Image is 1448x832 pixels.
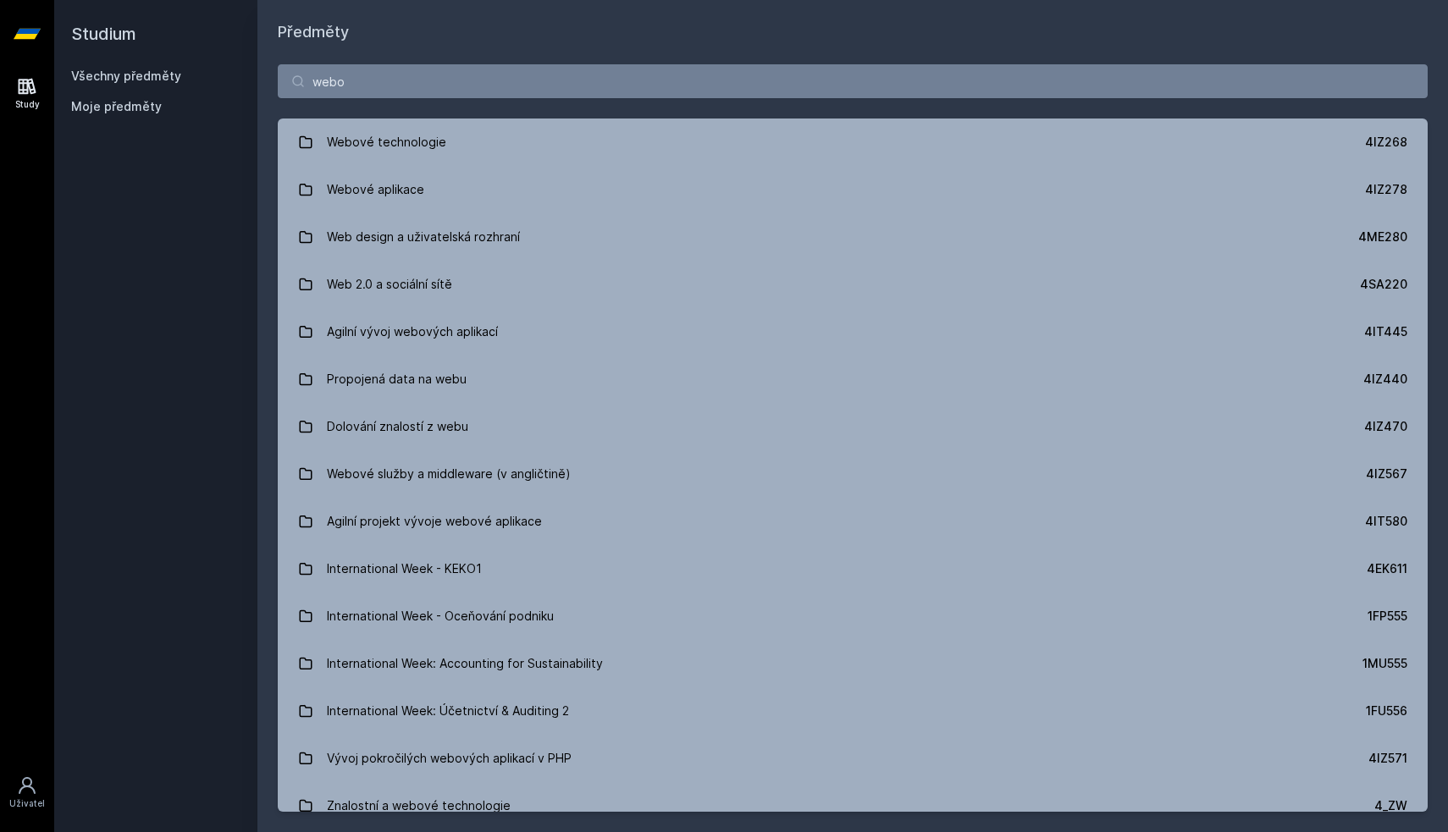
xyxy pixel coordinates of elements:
[1374,797,1407,814] div: 4_ZW
[278,782,1428,829] a: Znalostní a webové technologie 4_ZW
[278,308,1428,355] a: Agilní vývoj webových aplikací 4IT445
[327,410,468,444] div: Dolování znalostí z webu
[278,118,1428,166] a: Webové technologie 4IZ268
[71,98,162,115] span: Moje předměty
[327,694,569,728] div: International Week: Účetnictví & Auditing 2
[327,789,511,823] div: Znalostní a webové technologie
[3,68,51,119] a: Study
[1365,181,1407,198] div: 4IZ278
[15,98,40,111] div: Study
[278,166,1428,213] a: Webové aplikace 4IZ278
[327,599,554,633] div: International Week - Oceňování podniku
[1366,703,1407,719] div: 1FU556
[327,552,482,586] div: International Week - KEKO1
[327,504,542,538] div: Agilní projekt vývoje webové aplikace
[3,767,51,818] a: Uživatel
[1364,323,1407,340] div: 4IT445
[278,640,1428,687] a: International Week: Accounting for Sustainability 1MU555
[9,797,45,810] div: Uživatel
[278,403,1428,450] a: Dolování znalostí z webu 4IZ470
[278,592,1428,640] a: International Week - Oceňování podniku 1FP555
[278,687,1428,735] a: International Week: Účetnictví & Auditing 2 1FU556
[327,220,520,254] div: Web design a uživatelská rozhraní
[327,173,424,207] div: Webové aplikace
[278,213,1428,261] a: Web design a uživatelská rozhraní 4ME280
[1367,560,1407,577] div: 4EK611
[327,457,571,491] div: Webové služby a middleware (v angličtině)
[1368,608,1407,625] div: 1FP555
[278,355,1428,403] a: Propojená data na webu 4IZ440
[1366,466,1407,482] div: 4IZ567
[278,64,1428,98] input: Název nebo ident předmětu…
[327,125,446,159] div: Webové technologie
[327,362,467,396] div: Propojená data na webu
[1358,229,1407,245] div: 4ME280
[1362,655,1407,672] div: 1MU555
[1360,276,1407,293] div: 4SA220
[278,498,1428,545] a: Agilní projekt vývoje webové aplikace 4IT580
[278,450,1428,498] a: Webové služby a middleware (v angličtině) 4IZ567
[327,741,572,775] div: Vývoj pokročilých webových aplikací v PHP
[1368,750,1407,767] div: 4IZ571
[278,735,1428,782] a: Vývoj pokročilých webových aplikací v PHP 4IZ571
[278,261,1428,308] a: Web 2.0 a sociální sítě 4SA220
[278,545,1428,592] a: International Week - KEKO1 4EK611
[327,315,498,349] div: Agilní vývoj webových aplikací
[327,267,452,301] div: Web 2.0 a sociální sítě
[1365,134,1407,151] div: 4IZ268
[1364,418,1407,435] div: 4IZ470
[327,647,603,680] div: International Week: Accounting for Sustainability
[1363,371,1407,388] div: 4IZ440
[1365,513,1407,530] div: 4IT580
[278,20,1428,44] h1: Předměty
[71,69,181,83] a: Všechny předměty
